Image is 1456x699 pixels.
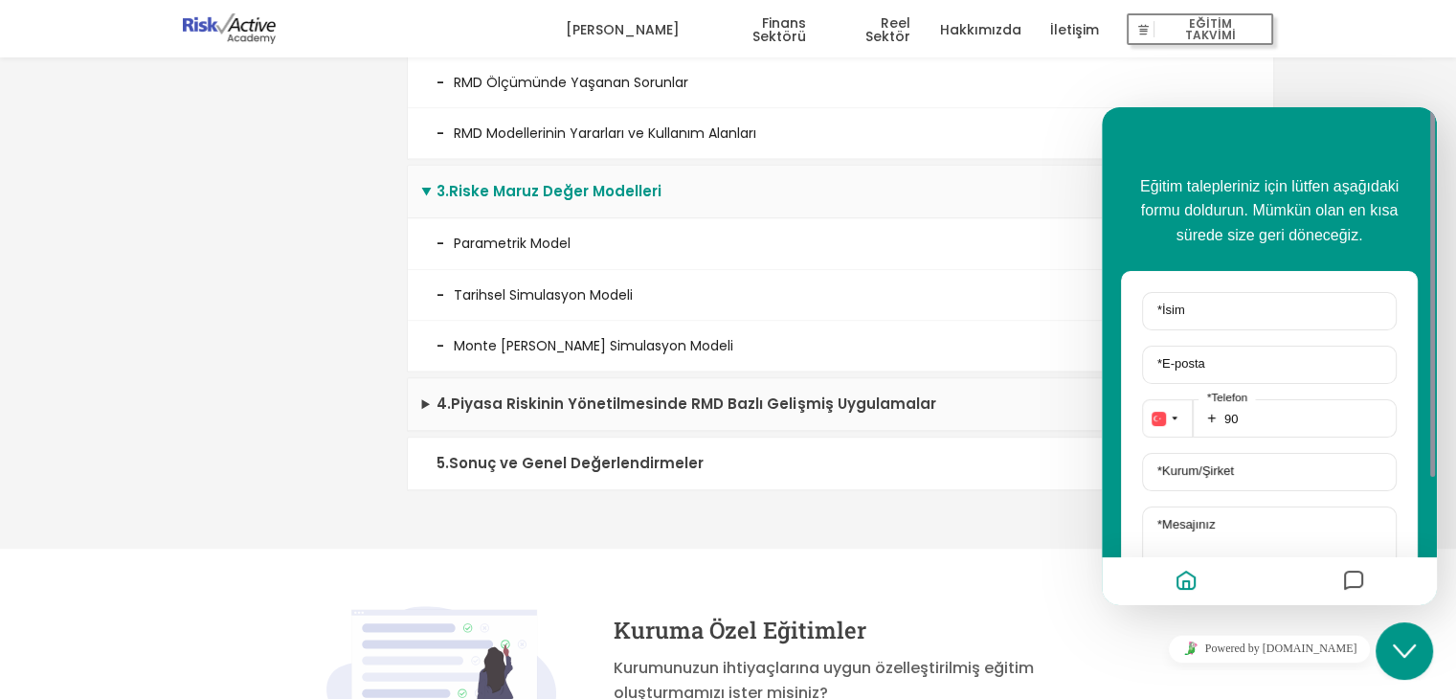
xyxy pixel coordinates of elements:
img: logo-dark.png [183,13,277,44]
iframe: chat widget [1102,627,1437,670]
a: Hakkımızda [939,1,1020,58]
h4: Kuruma Özel Eğitimler [614,619,1131,642]
a: [PERSON_NAME] [565,1,679,58]
span: EĞİTİM TAKVİMİ [1154,16,1266,43]
a: İletişim [1049,1,1098,58]
li: Parametrik Model [408,218,1273,269]
li: RMD Modellerinin Yararları ve Kullanım Alanları [408,108,1273,159]
summary: 4.Piyasa Riskinin Yönetilmesinde RMD Bazlı Gelişmiş Uygulamalar [408,378,1273,431]
a: Reel Sektör [835,1,910,58]
a: EĞİTİM TAKVİMİ [1127,1,1273,58]
iframe: chat widget [1102,107,1437,605]
summary: 5.Sonuç ve Genel Değerlendirmeler [408,438,1273,490]
button: EĞİTİM TAKVİMİ [1127,13,1273,46]
a: Finans Sektörü [707,1,806,58]
li: RMD Ölçümünde Yaşanan Sorunlar [408,57,1273,108]
li: Monte [PERSON_NAME] Simulasyon Modeli [408,321,1273,372]
li: Tarihsel Simulasyon Modeli [408,270,1273,321]
summary: 3.Riske Maruz Değer Modelleri [408,166,1273,218]
iframe: chat widget [1376,622,1437,680]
